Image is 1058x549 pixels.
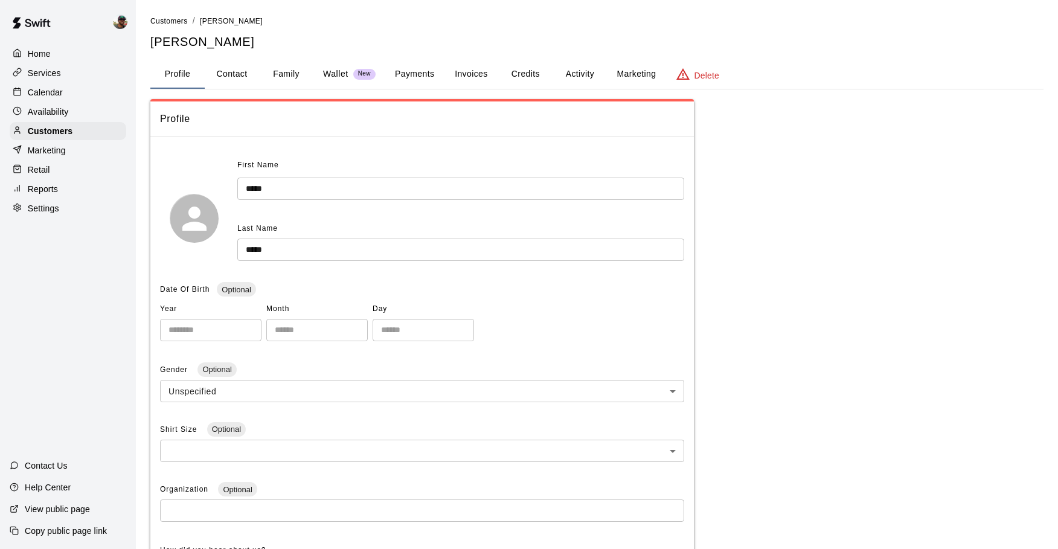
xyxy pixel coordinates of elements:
[28,183,58,195] p: Reports
[10,141,126,159] a: Marketing
[10,64,126,82] a: Services
[28,67,61,79] p: Services
[150,60,205,89] button: Profile
[10,103,126,121] a: Availability
[150,60,1044,89] div: basic tabs example
[218,485,257,494] span: Optional
[160,485,211,493] span: Organization
[150,34,1044,50] h5: [PERSON_NAME]
[150,14,1044,28] nav: breadcrumb
[28,144,66,156] p: Marketing
[150,17,188,25] span: Customers
[207,425,246,434] span: Optional
[25,525,107,537] p: Copy public page link
[694,69,719,82] p: Delete
[28,48,51,60] p: Home
[150,16,188,25] a: Customers
[385,60,444,89] button: Payments
[25,460,68,472] p: Contact Us
[160,285,210,294] span: Date Of Birth
[237,224,278,233] span: Last Name
[113,14,127,29] img: Ben Boykin
[28,125,72,137] p: Customers
[25,503,90,515] p: View public page
[160,365,190,374] span: Gender
[28,202,59,214] p: Settings
[10,180,126,198] a: Reports
[353,70,376,78] span: New
[28,86,63,98] p: Calendar
[160,380,684,402] div: Unspecified
[553,60,607,89] button: Activity
[160,111,684,127] span: Profile
[498,60,553,89] button: Credits
[259,60,313,89] button: Family
[217,285,255,294] span: Optional
[373,300,474,319] span: Day
[25,481,71,493] p: Help Center
[197,365,236,374] span: Optional
[200,17,263,25] span: [PERSON_NAME]
[10,45,126,63] a: Home
[237,156,279,175] span: First Name
[193,14,195,27] li: /
[10,83,126,101] a: Calendar
[444,60,498,89] button: Invoices
[160,300,261,319] span: Year
[323,68,348,80] p: Wallet
[266,300,368,319] span: Month
[10,199,126,217] a: Settings
[28,106,69,118] p: Availability
[10,161,126,179] a: Retail
[607,60,665,89] button: Marketing
[160,425,200,434] span: Shirt Size
[28,164,50,176] p: Retail
[111,10,136,34] div: Ben Boykin
[10,122,126,140] a: Customers
[205,60,259,89] button: Contact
